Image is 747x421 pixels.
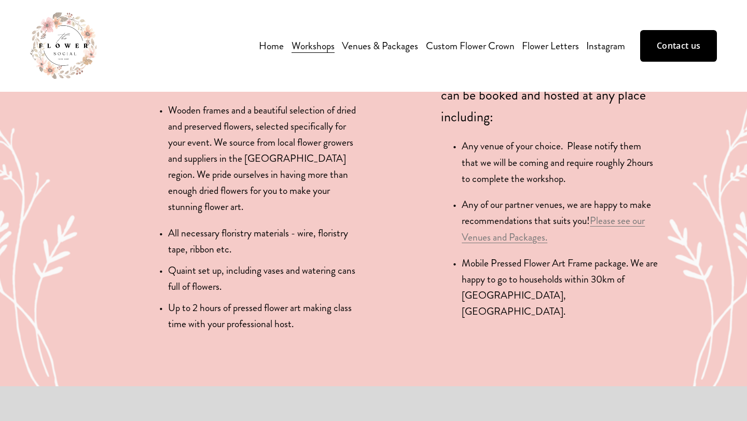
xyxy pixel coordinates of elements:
a: Home [259,37,284,55]
a: Contact us [640,30,717,61]
a: Custom Flower Crown [426,37,515,55]
a: Please see our Venues and Packages. [462,214,645,244]
p: Quaint set up, including vases and watering cans full of flowers. [168,262,365,294]
a: folder dropdown [292,37,335,55]
a: Flower Letters [522,37,579,55]
p: All necessary floristry materials - wire, floristry tape, ribbon etc. [168,225,365,257]
p: Up to 2 hours of pressed flower art making class time with your professional host. [168,300,365,332]
p: Mobile Pressed Flower Art Frame package. We are happy to go to households within 30km of [GEOGRAP... [462,255,658,320]
p: Wooden frames and a beautiful selection of dried and preserved flowers, selected specifically for... [168,102,365,215]
a: Instagram [586,37,625,55]
p: Any venue of your choice. Please notify them that we will be coming and require roughly 2hours to... [462,138,658,186]
img: The Flower Social [30,12,96,79]
p: Any of our partner venues, we are happy to make recommendations that suits you! [462,197,658,245]
span: Workshops [292,38,335,54]
a: Venues & Packages [342,37,418,55]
